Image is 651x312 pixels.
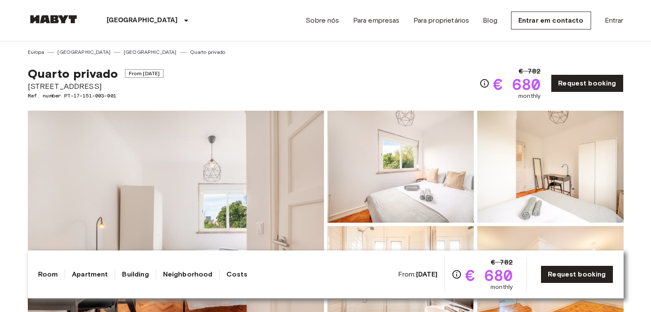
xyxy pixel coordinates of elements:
[518,92,541,100] span: monthly
[491,257,513,268] span: € 782
[452,269,462,280] svg: Check cost overview for full price breakdown. Please note that discounts apply to new joiners onl...
[124,48,177,56] a: [GEOGRAPHIC_DATA]
[490,283,513,291] span: monthly
[398,270,438,279] span: From:
[353,15,400,26] a: Para empresas
[28,81,164,92] span: [STREET_ADDRESS]
[465,268,513,283] span: € 680
[107,15,178,26] p: [GEOGRAPHIC_DATA]
[413,15,470,26] a: Para proprietários
[416,270,438,278] b: [DATE]
[511,12,591,29] a: Entrar em contacto
[551,74,623,92] a: Request booking
[125,69,164,78] span: From [DATE]
[72,269,108,280] a: Apartment
[190,48,226,56] a: Quarto privado
[226,269,247,280] a: Costs
[28,48,45,56] a: Europa
[541,265,613,283] a: Request booking
[57,48,110,56] a: [GEOGRAPHIC_DATA]
[122,269,149,280] a: Building
[477,111,624,223] img: Picture of unit PT-17-151-003-001
[38,269,58,280] a: Room
[605,15,624,26] a: Entrar
[493,77,541,92] span: € 680
[306,15,339,26] a: Sobre nós
[28,15,79,24] img: Habyt
[163,269,213,280] a: Neighborhood
[479,78,490,88] svg: Check cost overview for full price breakdown. Please note that discounts apply to new joiners onl...
[483,15,497,26] a: Blog
[28,66,118,81] span: Quarto privado
[28,92,164,100] span: Ref. number PT-17-151-003-001
[327,111,474,223] img: Picture of unit PT-17-151-003-001
[519,66,541,77] span: € 782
